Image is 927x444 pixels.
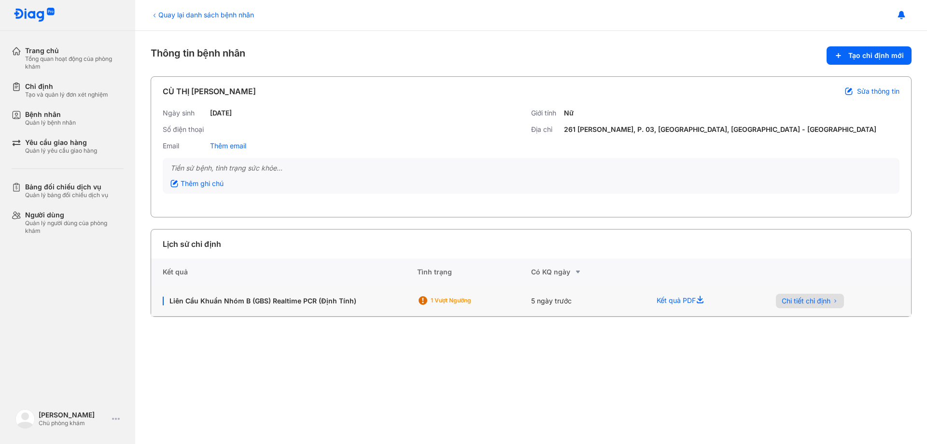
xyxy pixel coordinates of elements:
[39,411,108,419] div: [PERSON_NAME]
[531,109,560,117] div: Giới tính
[25,183,108,191] div: Bảng đối chiếu dịch vụ
[163,125,206,134] div: Số điện thoại
[25,55,124,71] div: Tổng quan hoạt động của phòng khám
[25,119,76,127] div: Quản lý bệnh nhân
[151,46,912,65] div: Thông tin bệnh nhân
[14,8,55,23] img: logo
[163,238,221,250] div: Lịch sử chỉ định
[776,294,844,308] button: Chi tiết chỉ định
[827,46,912,65] button: Tạo chỉ định mới
[163,109,206,117] div: Ngày sinh
[170,164,892,172] div: Tiền sử bệnh, tình trạng sức khỏe...
[210,109,232,117] div: [DATE]
[151,258,417,286] div: Kết quả
[25,46,124,55] div: Trang chủ
[857,87,899,96] span: Sửa thông tin
[25,191,108,199] div: Quản lý bảng đối chiếu dịch vụ
[25,147,97,155] div: Quản lý yêu cầu giao hàng
[531,125,560,134] div: Địa chỉ
[25,91,108,99] div: Tạo và quản lý đơn xét nghiệm
[151,10,254,20] div: Quay lại danh sách bệnh nhân
[782,297,830,305] span: Chi tiết chỉ định
[39,419,108,427] div: Chủ phòng khám
[431,297,508,304] div: 1 Vượt ngưỡng
[25,138,97,147] div: Yêu cầu giao hàng
[417,258,531,286] div: Tình trạng
[645,286,764,316] div: Kết quả PDF
[531,266,645,278] div: Có KQ ngày
[25,82,108,91] div: Chỉ định
[210,142,246,150] div: Thêm email
[163,142,206,150] div: Email
[25,110,76,119] div: Bệnh nhân
[15,409,35,429] img: logo
[25,219,124,235] div: Quản lý người dùng của phòng khám
[531,286,645,316] div: 5 ngày trước
[564,109,574,117] div: Nữ
[163,297,406,305] div: Liên Cầu Khuẩn Nhóm B (GBS) Realtime PCR (Định Tính)
[170,179,224,188] div: Thêm ghi chú
[163,86,256,97] div: CÙ THỊ [PERSON_NAME]
[564,125,876,134] div: 261 [PERSON_NAME], P. 03, [GEOGRAPHIC_DATA], [GEOGRAPHIC_DATA] - [GEOGRAPHIC_DATA]
[25,211,124,219] div: Người dùng
[848,51,904,60] span: Tạo chỉ định mới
